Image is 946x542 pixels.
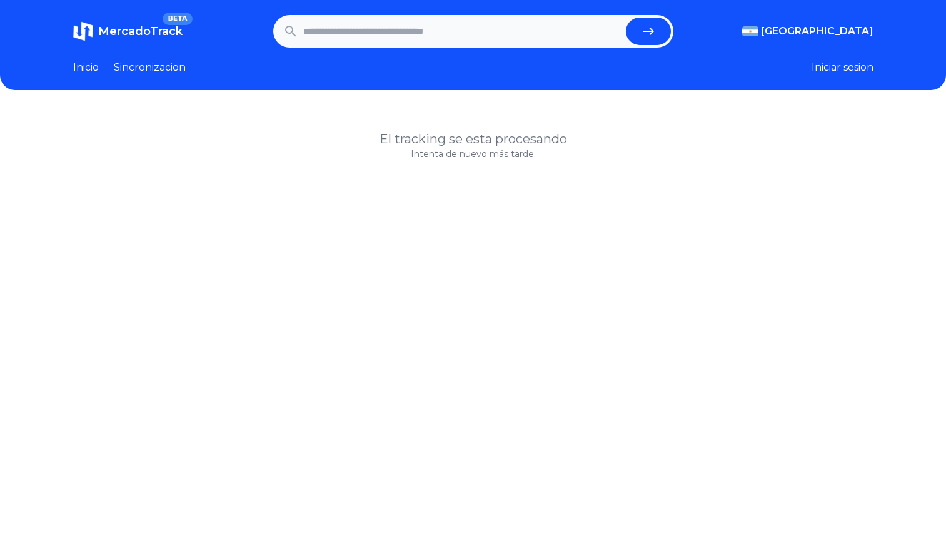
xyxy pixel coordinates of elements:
[761,24,873,39] span: [GEOGRAPHIC_DATA]
[73,130,873,148] h1: El tracking se esta procesando
[114,60,186,75] a: Sincronizacion
[742,26,758,36] img: Argentina
[73,148,873,160] p: Intenta de nuevo más tarde.
[812,60,873,75] button: Iniciar sesion
[742,24,873,39] button: [GEOGRAPHIC_DATA]
[73,21,93,41] img: MercadoTrack
[73,21,183,41] a: MercadoTrackBETA
[73,60,99,75] a: Inicio
[98,24,183,38] span: MercadoTrack
[163,13,192,25] span: BETA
